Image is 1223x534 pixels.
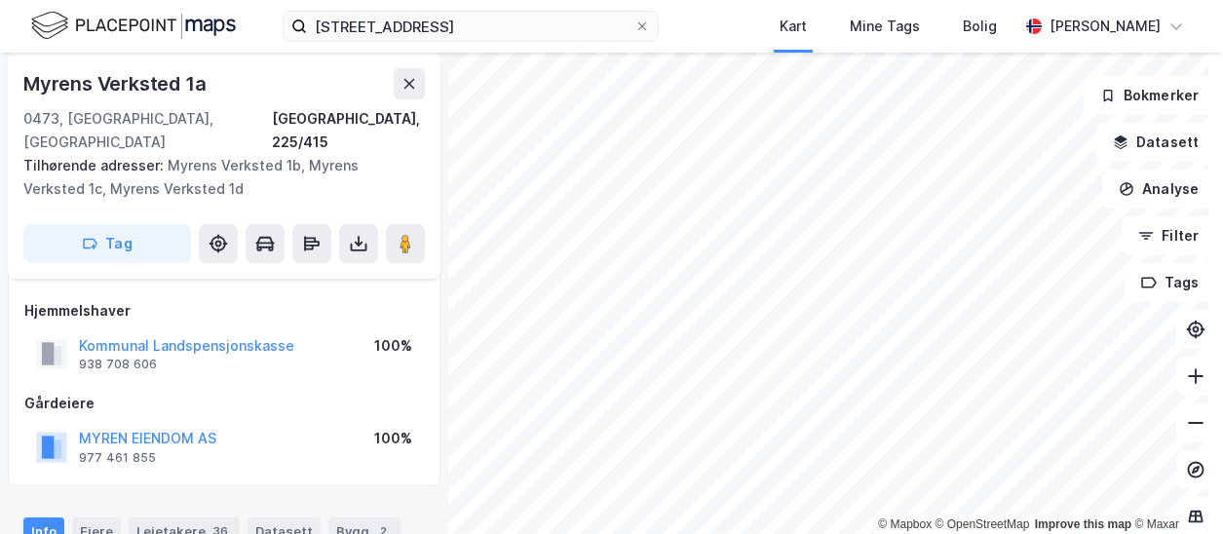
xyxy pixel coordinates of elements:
iframe: Chat Widget [1126,440,1223,534]
div: Kart [780,15,807,38]
div: 938 708 606 [79,357,157,372]
div: Gårdeiere [24,392,424,415]
div: Bolig [963,15,997,38]
div: Kontrollprogram for chat [1126,440,1223,534]
div: Myrens Verksted 1b, Myrens Verksted 1c, Myrens Verksted 1d [23,154,409,201]
button: Bokmerker [1084,76,1215,115]
input: Søk på adresse, matrikkel, gårdeiere, leietakere eller personer [307,12,634,41]
div: 977 461 855 [79,450,156,466]
span: Tilhørende adresser: [23,157,168,173]
img: logo.f888ab2527a4732fd821a326f86c7f29.svg [31,9,236,43]
div: 100% [374,427,412,450]
a: OpenStreetMap [936,517,1030,531]
button: Datasett [1096,123,1215,162]
button: Filter [1122,216,1215,255]
button: Tag [23,224,191,263]
div: Mine Tags [850,15,920,38]
div: Hjemmelshaver [24,299,424,323]
div: [PERSON_NAME] [1050,15,1161,38]
div: Myrens Verksted 1a [23,68,210,99]
a: Improve this map [1035,517,1131,531]
div: 100% [374,334,412,358]
div: [GEOGRAPHIC_DATA], 225/415 [272,107,425,154]
a: Mapbox [878,517,932,531]
div: 0473, [GEOGRAPHIC_DATA], [GEOGRAPHIC_DATA] [23,107,272,154]
button: Tags [1125,263,1215,302]
button: Analyse [1102,170,1215,209]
